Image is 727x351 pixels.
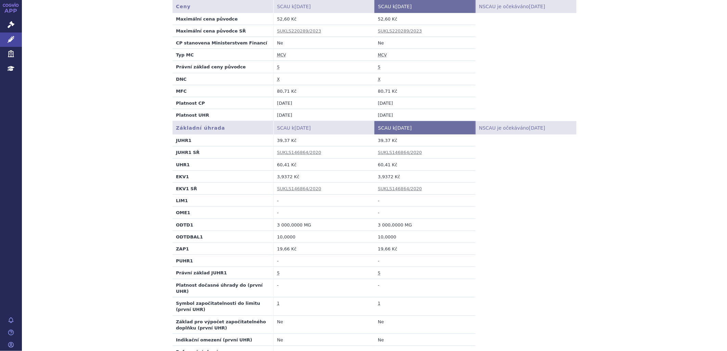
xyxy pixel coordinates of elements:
[176,101,205,106] strong: Platnost CP
[176,337,252,342] strong: Indikační omezení (první UHR)
[295,125,311,131] span: [DATE]
[273,13,374,25] td: 52,60 Kč
[273,158,374,170] td: 60,41 Kč
[273,121,374,134] th: SCAU k
[176,113,209,118] strong: Platnost UHR
[374,231,475,243] td: 10,0000
[378,186,422,191] a: SUKLS146864/2020
[273,207,374,219] td: -
[176,246,189,251] strong: ZAP1
[378,65,380,70] abbr: stanovena nebo změněna ve správním řízení podle zákona č. 48/1997 Sb. ve znění účinném od 1.1.2008
[378,271,380,276] abbr: stanovena nebo změněna ve správním řízení podle zákona č. 48/1997 Sb. ve znění účinném od 1.1.2008
[374,97,475,109] td: [DATE]
[273,279,374,297] td: -
[176,210,190,215] strong: OME1
[273,97,374,109] td: [DATE]
[277,53,286,58] abbr: maximální cena výrobce
[374,255,475,267] td: -
[374,195,475,207] td: -
[273,109,374,121] td: [DATE]
[374,219,475,231] td: 3 000,0000 MG
[529,4,545,9] span: [DATE]
[176,198,188,203] strong: LIM1
[378,150,422,155] a: SUKLS146864/2020
[176,52,194,57] strong: Typ MC
[176,234,203,239] strong: ODTDBAL1
[176,319,266,330] strong: Základ pro výpočet započitatelného doplňku (první UHR)
[176,283,263,294] strong: Platnost dočasné úhrady do (první UHR)
[277,65,280,70] abbr: stanovena nebo změněna ve správním řízení podle zákona č. 48/1997 Sb. ve znění účinném od 1.1.2008
[176,77,187,82] strong: DNC
[173,121,273,134] th: Základní úhrada
[273,334,374,346] td: Ne
[277,301,280,306] abbr: přípravek má započitatelný doplatek vyšší než nula: přepočítaný podle nejlevnějšího ve skupině (s...
[277,28,321,34] a: SUKLS220289/2023
[374,121,475,134] th: SCAU k
[374,243,475,255] td: 19,66 Kč
[374,109,475,121] td: [DATE]
[374,13,475,25] td: 52,60 Kč
[273,255,374,267] td: -
[176,150,200,155] strong: JUHR1 SŘ
[374,170,475,182] td: 3,9372 Kč
[374,134,475,146] td: 39,37 Kč
[374,315,475,334] td: Ne
[273,231,374,243] td: 10,0000
[529,125,545,131] span: [DATE]
[374,37,475,49] td: Ne
[176,301,260,312] strong: Symbol započitatelnosti do limitu (první UHR)
[273,315,374,334] td: Ne
[273,243,374,255] td: 19,66 Kč
[273,134,374,146] td: 39,37 Kč
[273,195,374,207] td: -
[273,170,374,182] td: 3,9372 Kč
[176,64,246,69] strong: Právní základ ceny původce
[378,28,422,34] a: SUKLS220289/2023
[374,279,475,297] td: -
[176,222,193,227] strong: ODTD1
[396,4,412,9] span: [DATE]
[378,77,381,82] abbr: Ano
[396,125,412,131] span: [DATE]
[176,174,189,179] strong: EKV1
[176,28,246,34] strong: Maximální cena původce SŘ
[176,258,193,263] strong: PUHR1
[295,4,311,9] span: [DATE]
[176,16,238,22] strong: Maximální cena původce
[273,37,374,49] td: Ne
[277,77,280,82] abbr: Ano
[176,138,191,143] strong: JUHR1
[277,150,321,155] a: SUKLS146864/2020
[176,40,267,45] strong: CP stanovena Ministerstvem Financí
[374,158,475,170] td: 60,41 Kč
[374,334,475,346] td: Ne
[277,186,321,191] a: SUKLS146864/2020
[176,270,227,275] strong: Právní základ JUHR1
[378,301,380,306] abbr: přípravek má započitatelný doplatek vyšší než nula: přepočítaný podle nejlevnějšího ve skupině (s...
[176,162,190,167] strong: UHR1
[176,186,197,191] strong: EKV1 SŘ
[176,89,187,94] strong: MFC
[277,271,280,276] abbr: stanovena nebo změněna ve správním řízení podle zákona č. 48/1997 Sb. ve znění účinném od 1.1.2008
[475,121,576,134] th: NSCAU je očekáváno
[273,219,374,231] td: 3 000,0000 MG
[273,85,374,97] td: 80,71 Kč
[378,53,387,58] abbr: maximální cena výrobce
[374,85,475,97] td: 80,71 Kč
[374,207,475,219] td: -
